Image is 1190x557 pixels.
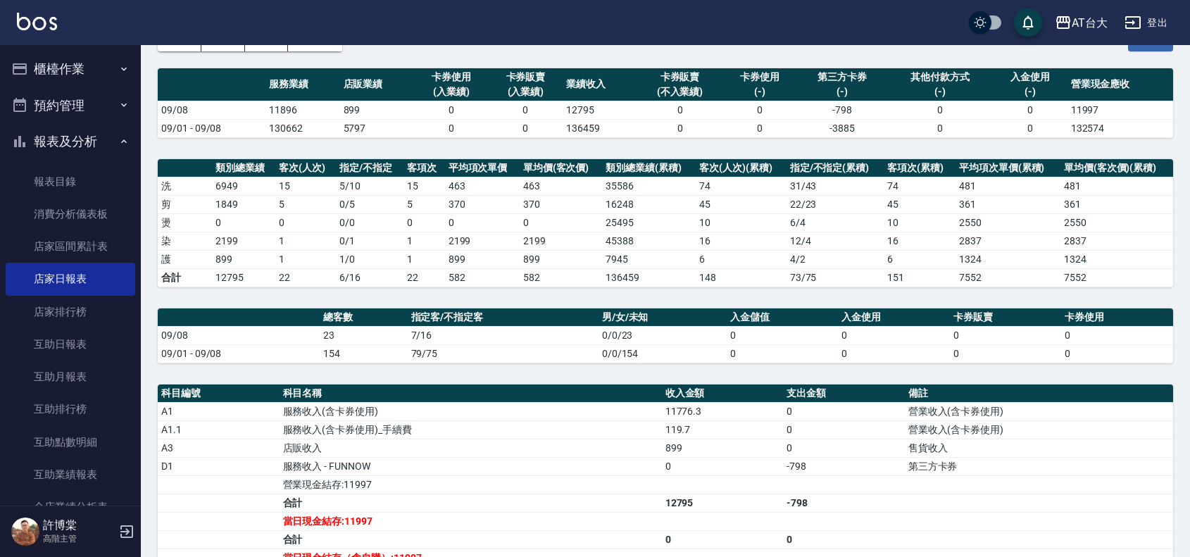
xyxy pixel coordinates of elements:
[950,344,1061,363] td: 0
[887,101,993,119] td: 0
[158,402,280,420] td: A1
[336,250,403,268] td: 1 / 0
[403,159,445,177] th: 客項次
[905,402,1173,420] td: 營業收入(含卡券使用)
[1119,10,1173,36] button: 登出
[43,532,115,545] p: 高階主管
[158,420,280,439] td: A1.1
[662,402,784,420] td: 11776.3
[905,439,1173,457] td: 售貨收入
[884,250,956,268] td: 6
[275,250,336,268] td: 1
[783,402,905,420] td: 0
[602,268,696,287] td: 136459
[403,232,445,250] td: 1
[727,344,838,363] td: 0
[280,384,662,403] th: 科目名稱
[662,494,784,512] td: 12795
[599,308,727,327] th: 男/女/未知
[6,296,135,328] a: 店家排行榜
[158,326,320,344] td: 09/08
[275,177,336,195] td: 15
[956,195,1060,213] td: 361
[1067,68,1173,101] th: 營業現金應收
[1060,195,1173,213] td: 361
[838,308,949,327] th: 入金使用
[158,159,1173,287] table: a dense table
[662,384,784,403] th: 收入金額
[6,123,135,160] button: 報表及分析
[797,119,887,137] td: -3885
[563,68,637,101] th: 業績收入
[265,101,340,119] td: 11896
[696,177,787,195] td: 74
[6,230,135,263] a: 店家區間累計表
[722,119,797,137] td: 0
[783,494,905,512] td: -798
[1061,326,1173,344] td: 0
[280,494,662,512] td: 合計
[212,250,275,268] td: 899
[265,68,340,101] th: 服務業績
[956,213,1060,232] td: 2550
[1060,250,1173,268] td: 1324
[158,177,212,195] td: 洗
[445,232,520,250] td: 2199
[492,85,560,99] div: (入業績)
[336,268,403,287] td: 6/16
[1060,213,1173,232] td: 2550
[158,232,212,250] td: 染
[787,195,884,213] td: 22 / 23
[280,530,662,549] td: 合計
[445,177,520,195] td: 463
[602,213,696,232] td: 25495
[726,70,794,85] div: 卡券使用
[662,420,784,439] td: 119.7
[158,268,212,287] td: 合計
[993,119,1067,137] td: 0
[602,177,696,195] td: 35586
[275,195,336,213] td: 5
[158,344,320,363] td: 09/01 - 09/08
[783,530,905,549] td: 0
[727,326,838,344] td: 0
[637,101,722,119] td: 0
[993,101,1067,119] td: 0
[884,195,956,213] td: 45
[6,393,135,425] a: 互助排行榜
[6,426,135,458] a: 互助點數明細
[662,439,784,457] td: 899
[787,250,884,268] td: 4 / 2
[996,85,1064,99] div: (-)
[280,475,662,494] td: 營業現金結存:11997
[336,213,403,232] td: 0 / 0
[340,101,415,119] td: 899
[956,268,1060,287] td: 7552
[445,213,520,232] td: 0
[418,70,485,85] div: 卡券使用
[696,250,787,268] td: 6
[950,326,1061,344] td: 0
[418,85,485,99] div: (入業績)
[492,70,560,85] div: 卡券販賣
[445,159,520,177] th: 平均項次單價
[414,119,489,137] td: 0
[884,268,956,287] td: 151
[280,457,662,475] td: 服務收入 - FUNNOW
[838,344,949,363] td: 0
[520,232,602,250] td: 2199
[414,101,489,119] td: 0
[158,101,265,119] td: 09/08
[891,70,989,85] div: 其他付款方式
[520,159,602,177] th: 單均價(客次價)
[520,213,602,232] td: 0
[520,177,602,195] td: 463
[950,308,1061,327] th: 卡券販賣
[1060,232,1173,250] td: 2837
[956,177,1060,195] td: 481
[662,457,784,475] td: 0
[17,13,57,30] img: Logo
[445,250,520,268] td: 899
[212,268,275,287] td: 12795
[275,213,336,232] td: 0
